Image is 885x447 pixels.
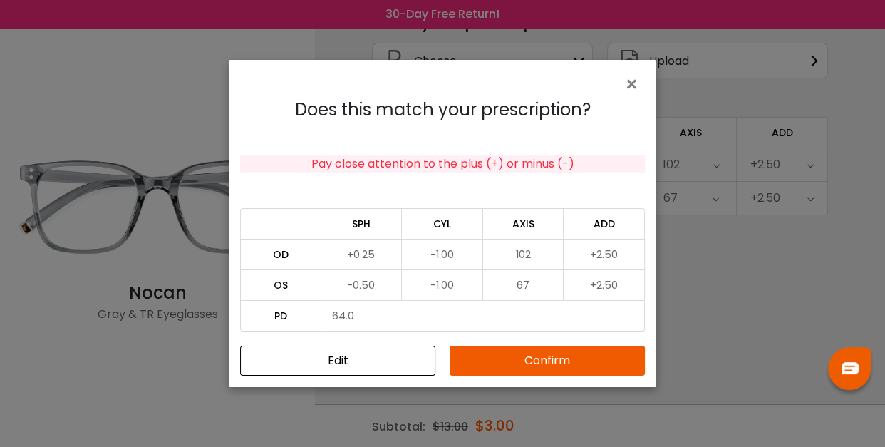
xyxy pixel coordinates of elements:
td: -1.00 [402,239,483,269]
td: 67 [483,269,564,300]
span: × [624,69,645,100]
td: +2.50 [564,269,645,300]
td: -0.50 [321,269,403,300]
div: Pay close attention to the plus (+) or minus (-) [240,155,645,173]
td: ADD [564,208,645,239]
td: +2.50 [564,239,645,269]
td: 64.0 [321,300,645,332]
td: CYL [402,208,483,239]
h4: Does this match your prescription? [240,100,645,120]
button: Close [240,346,435,376]
button: Confirm [450,346,645,376]
td: -1.00 [402,269,483,300]
button: Close [624,71,645,96]
td: SPH [321,208,403,239]
td: +0.25 [321,239,403,269]
td: AXIS [483,208,564,239]
td: 102 [483,239,564,269]
img: chat [842,362,859,374]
